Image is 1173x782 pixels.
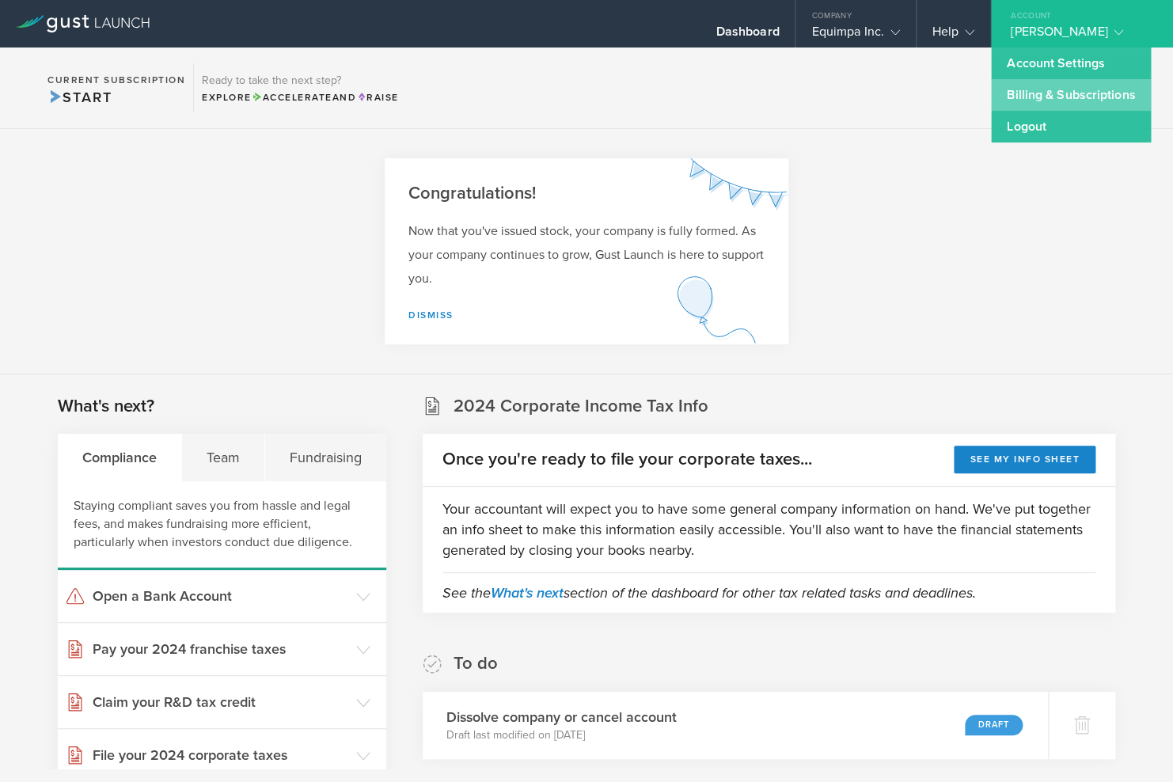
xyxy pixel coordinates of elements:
h3: Pay your 2024 franchise taxes [93,639,348,659]
p: Your accountant will expect you to have some general company information on hand. We've put toget... [442,499,1095,560]
h2: Congratulations! [408,182,765,205]
div: Ready to take the next step?ExploreAccelerateandRaise [193,63,406,112]
div: Help [932,24,974,47]
em: See the section of the dashboard for other tax related tasks and deadlines. [442,584,976,602]
div: Team [182,434,265,481]
h2: 2024 Corporate Income Tax Info [454,395,708,418]
div: Dashboard [716,24,779,47]
button: See my info sheet [954,446,1095,473]
h3: Open a Bank Account [93,586,348,606]
div: Fundraising [265,434,386,481]
p: Now that you've issued stock, your company is fully formed. As your company continues to grow, Gu... [408,219,765,290]
span: and [252,92,357,103]
span: Raise [356,92,398,103]
h3: Ready to take the next step? [202,75,398,86]
h2: Once you're ready to file your corporate taxes... [442,448,812,471]
div: Explore [202,90,398,104]
div: [PERSON_NAME] [1011,24,1145,47]
div: Staying compliant saves you from hassle and legal fees, and makes fundraising more efficient, par... [58,481,386,570]
a: Dismiss [408,309,454,321]
h2: Current Subscription [47,75,185,85]
h2: To do [454,652,498,675]
div: Equimpa Inc. [811,24,899,47]
h3: Claim your R&D tax credit [93,692,348,712]
p: Draft last modified on [DATE] [446,727,677,743]
div: Dissolve company or cancel accountDraft last modified on [DATE]Draft [423,692,1048,759]
div: Compliance [58,434,182,481]
div: Draft [965,715,1023,735]
span: Accelerate [252,92,332,103]
h2: What's next? [58,395,154,418]
a: What's next [491,584,564,602]
span: Start [47,89,112,106]
h3: File your 2024 corporate taxes [93,745,348,765]
iframe: Chat Widget [1094,706,1173,782]
h3: Dissolve company or cancel account [446,707,677,727]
